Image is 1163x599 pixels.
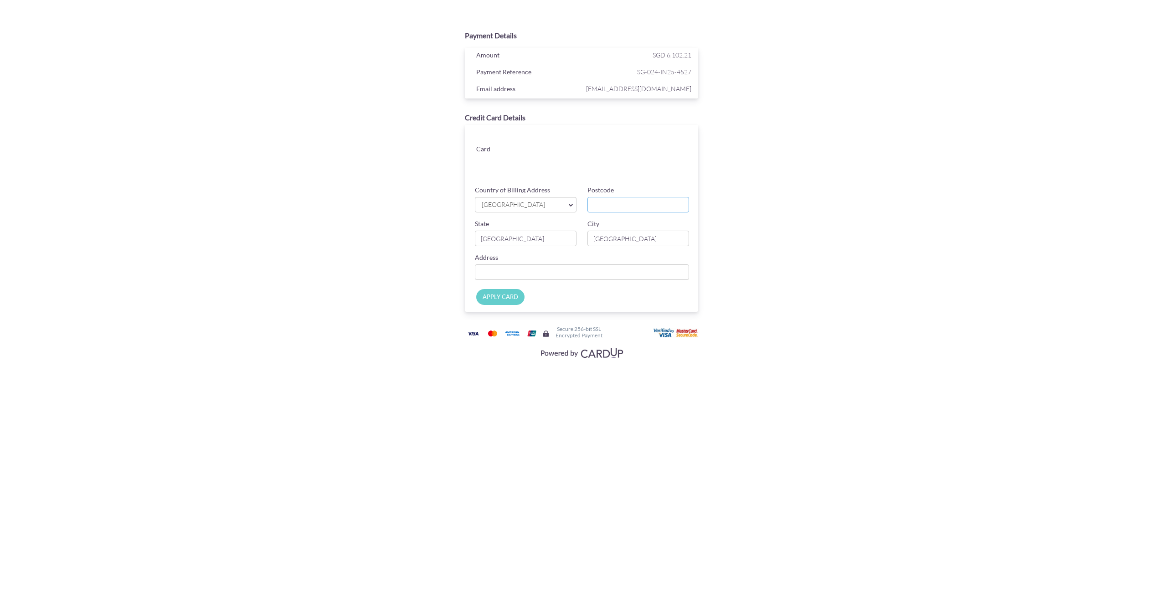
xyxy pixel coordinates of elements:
[469,66,584,80] div: Payment Reference
[475,197,576,212] a: [GEOGRAPHIC_DATA]
[534,154,611,170] iframe: Secure card expiration date input frame
[475,186,550,195] label: Country of Billing Address
[469,49,584,63] div: Amount
[584,83,691,94] span: [EMAIL_ADDRESS][DOMAIN_NAME]
[556,326,602,338] h6: Secure 256-bit SSL Encrypted Payment
[464,328,482,339] img: Visa
[484,328,502,339] img: Mastercard
[587,219,599,228] label: City
[523,328,541,339] img: Union Pay
[465,113,698,123] div: Credit Card Details
[481,200,561,210] span: [GEOGRAPHIC_DATA]
[465,31,698,41] div: Payment Details
[584,66,691,77] span: SG-024-IN25-4527
[475,253,498,262] label: Address
[542,330,550,337] img: Secure lock
[587,186,614,195] label: Postcode
[653,51,691,59] span: SGD 6,102.21
[536,344,627,361] img: Visa, Mastercard
[469,143,526,157] div: Card
[654,328,699,338] img: User card
[469,83,584,97] div: Email address
[476,289,525,305] input: APPLY CARD
[475,219,489,228] label: State
[534,134,690,150] iframe: Secure card number input frame
[503,328,521,339] img: American Express
[612,154,690,170] iframe: Secure card security code input frame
